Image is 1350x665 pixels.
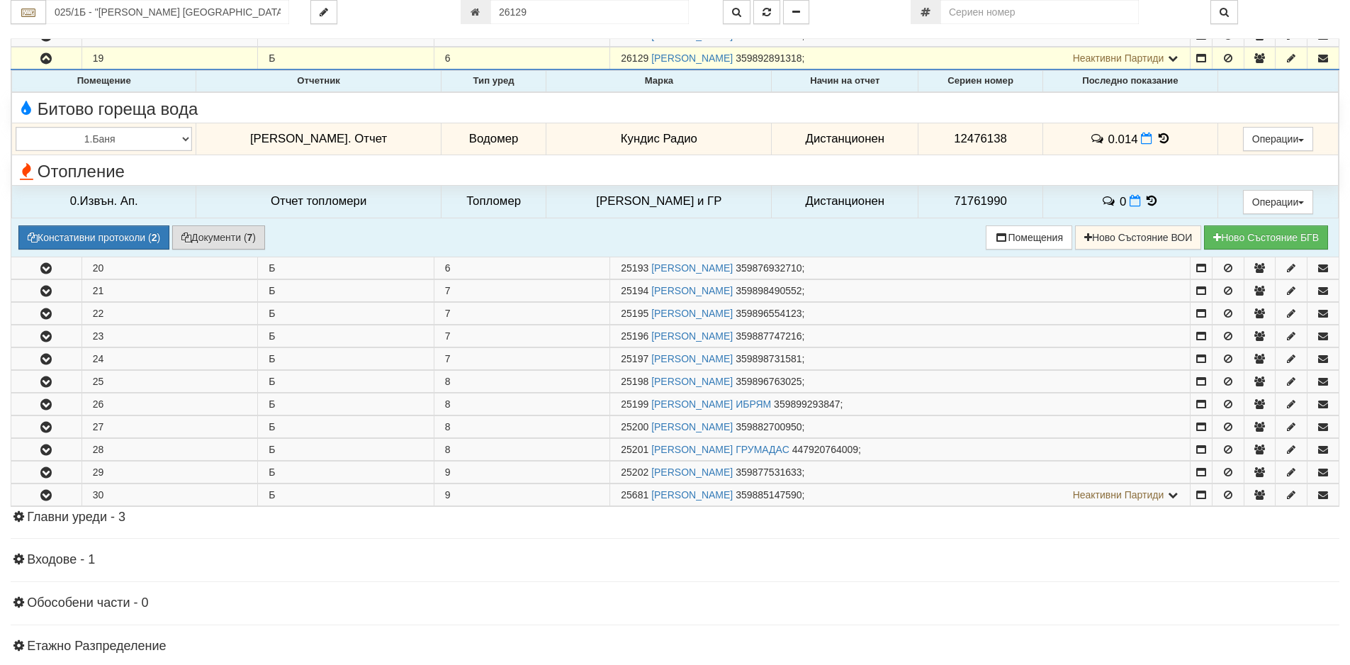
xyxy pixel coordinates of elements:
span: Партида № [621,285,648,296]
td: 21 [81,279,258,301]
td: Б [258,393,434,415]
td: Б [258,461,434,483]
button: Помещения [986,225,1072,250]
span: Неактивни Партиди [1073,52,1164,64]
span: Неактивни Партиди [1073,489,1164,501]
td: 20 [81,257,258,279]
td: ; [610,279,1191,301]
a: [PERSON_NAME] [651,285,733,296]
h4: Входове - 1 [11,553,1339,567]
td: 30 [81,484,258,505]
span: Партида № [621,398,648,410]
td: ; [610,415,1191,437]
button: Новo Състояние БГВ [1204,225,1328,250]
td: ; [610,461,1191,483]
td: ; [610,393,1191,415]
span: 71761990 [954,194,1007,208]
td: 29 [81,461,258,483]
span: История на забележките [1101,194,1120,208]
button: Документи (7) [172,225,265,250]
span: Отчет топломери [271,194,366,208]
td: Б [258,302,434,324]
span: 359896763025 [736,376,801,387]
span: 359887747216 [736,330,801,342]
span: 9 [445,466,451,478]
td: ; [610,347,1191,369]
td: Водомер [441,123,546,155]
b: 7 [247,232,253,243]
td: 23 [81,325,258,347]
td: 25 [81,370,258,392]
span: Битово гореща вода [16,100,198,118]
a: [PERSON_NAME] [651,262,733,274]
td: Б [258,257,434,279]
td: Б [258,415,434,437]
td: Дистанционен [772,185,918,218]
span: 359877531633 [736,466,801,478]
td: Дистанционен [772,123,918,155]
span: 7 [445,330,451,342]
span: 7 [445,308,451,319]
span: 6 [445,52,451,64]
i: Нов Отчет към 30/09/2025 [1130,195,1141,207]
td: 19 [81,47,258,70]
th: Марка [546,71,772,92]
span: Партида № [621,466,648,478]
button: Операции [1243,190,1314,214]
a: [PERSON_NAME] ГРУМАДАС [651,444,789,455]
span: 9 [445,489,451,501]
span: Партида № [621,376,648,387]
a: [PERSON_NAME] [651,353,733,364]
span: 8 [445,376,451,387]
span: 359882700950 [736,421,801,432]
button: Констативни протоколи (2) [18,225,169,250]
span: 359898731581 [736,353,801,364]
span: 447920764009 [792,444,858,455]
b: 2 [152,232,157,243]
h4: Обособени части - 0 [11,596,1339,610]
td: Б [258,347,434,369]
td: ; [610,302,1191,324]
a: [PERSON_NAME] ИБРЯМ [651,398,771,410]
span: 359892891318 [736,52,801,64]
td: Б [258,279,434,301]
th: Последно показание [1042,71,1217,92]
th: Отчетник [196,71,441,92]
span: Партида № [621,262,648,274]
a: [PERSON_NAME] [651,52,733,64]
span: Партида № [621,444,648,455]
span: 359896554123 [736,308,801,319]
td: 26 [81,393,258,415]
span: 359898490552 [736,285,801,296]
td: [PERSON_NAME] и ГР [546,185,772,218]
td: ; [610,484,1191,505]
span: 8 [445,398,451,410]
a: [PERSON_NAME] [651,489,733,501]
span: 8 [445,444,451,455]
td: Кундис Радио [546,123,772,155]
span: Партида № [621,421,648,432]
a: [PERSON_NAME] [651,308,733,319]
td: ; [610,325,1191,347]
button: Ново Състояние ВОИ [1075,225,1201,250]
span: История на забележките [1089,132,1108,145]
th: Тип уред [441,71,546,92]
th: Сериен номер [918,71,1042,92]
span: 0 [1120,194,1126,208]
td: ; [610,370,1191,392]
td: 24 [81,347,258,369]
td: ; [610,47,1191,70]
span: Партида № [621,489,648,501]
span: 0.014 [1108,132,1138,145]
span: Партида № [621,308,648,319]
th: Начин на отчет [772,71,918,92]
span: 359876932710 [736,262,801,274]
span: 12476138 [954,132,1007,145]
span: Партида № [621,52,648,64]
td: ; [610,438,1191,460]
span: 8 [445,421,451,432]
button: Операции [1243,127,1314,151]
td: ; [610,257,1191,279]
span: 7 [445,353,451,364]
a: [PERSON_NAME] [651,421,733,432]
